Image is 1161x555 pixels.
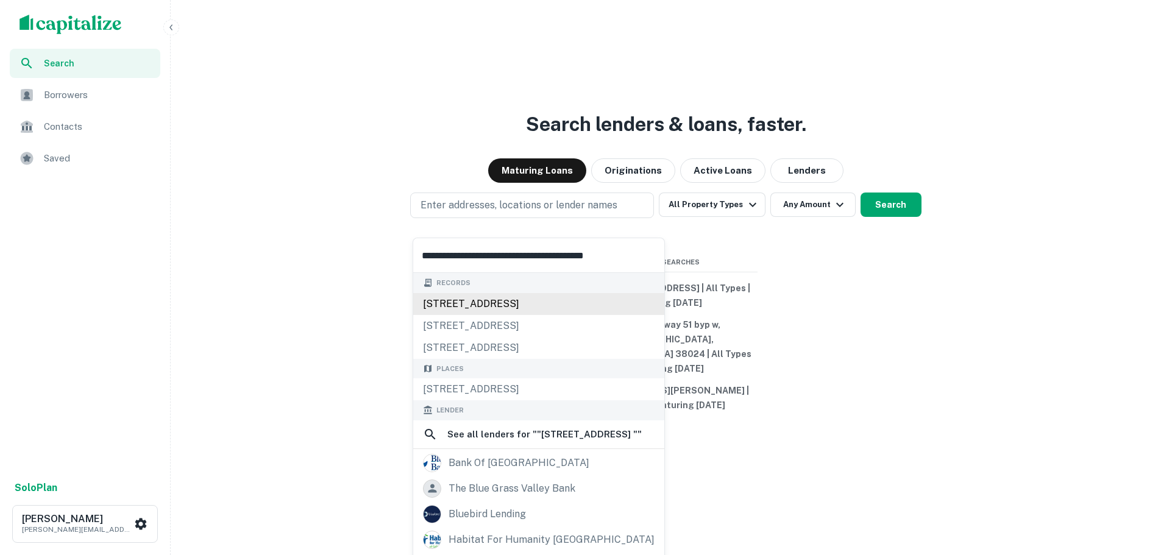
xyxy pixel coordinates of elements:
a: SoloPlan [15,481,57,495]
strong: Solo Plan [15,482,57,493]
span: Lender [436,405,464,415]
img: picture [424,454,441,472]
a: Saved [10,144,160,173]
span: Places [436,364,464,374]
div: bluebird lending [449,505,526,523]
img: picture [424,531,441,548]
div: habitat for humanity [GEOGRAPHIC_DATA] [449,531,655,549]
button: Originations [591,158,675,183]
span: Search [44,57,153,70]
img: picture [424,506,441,523]
iframe: Chat Widget [1100,458,1161,516]
h6: See all lenders for " "[STREET_ADDRESS] " " [447,427,642,442]
button: Any Amount [770,193,856,217]
button: [STREET_ADDRESS][PERSON_NAME] | All Types | Maturing [DATE] [575,380,758,416]
a: the blue grass valley bank [413,476,664,501]
div: [STREET_ADDRESS] [413,378,664,400]
button: All Property Types [659,193,765,217]
a: bank of [GEOGRAPHIC_DATA] [413,450,664,476]
div: the blue grass valley bank [449,479,575,498]
a: Contacts [10,112,160,141]
div: [STREET_ADDRESS] [413,315,664,337]
button: Active Loans [680,158,765,183]
p: [PERSON_NAME][EMAIL_ADDRESS][DOMAIN_NAME] [22,524,132,535]
a: bluebird lending [413,501,664,527]
h3: Search lenders & loans, faster. [526,110,806,139]
div: bank of [GEOGRAPHIC_DATA] [449,454,589,472]
button: [PERSON_NAME][PERSON_NAME][EMAIL_ADDRESS][DOMAIN_NAME] [12,505,158,543]
a: Search [10,49,160,78]
button: 64410 [STREET_ADDRESS] | All Types | Maturing [DATE] [575,277,758,314]
p: Enter addresses, locations or lender names [421,198,617,213]
div: [STREET_ADDRESS] [413,293,664,315]
span: Borrowers [44,88,153,102]
span: Saved [44,151,153,166]
span: Recent Searches [575,257,758,267]
span: Contacts [44,119,153,134]
button: 750 us highway 51 byp w, [GEOGRAPHIC_DATA], [GEOGRAPHIC_DATA] 38024 | All Types | Maturing [DATE] [575,314,758,380]
h6: [PERSON_NAME] [22,514,132,524]
a: Borrowers [10,80,160,110]
button: Maturing Loans [488,158,586,183]
div: [STREET_ADDRESS] [413,337,664,359]
button: Search [861,193,921,217]
button: Enter addresses, locations or lender names [410,193,654,218]
button: Lenders [770,158,843,183]
span: Records [436,278,470,288]
img: capitalize-logo.png [20,15,122,34]
a: habitat for humanity [GEOGRAPHIC_DATA] [413,527,664,553]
